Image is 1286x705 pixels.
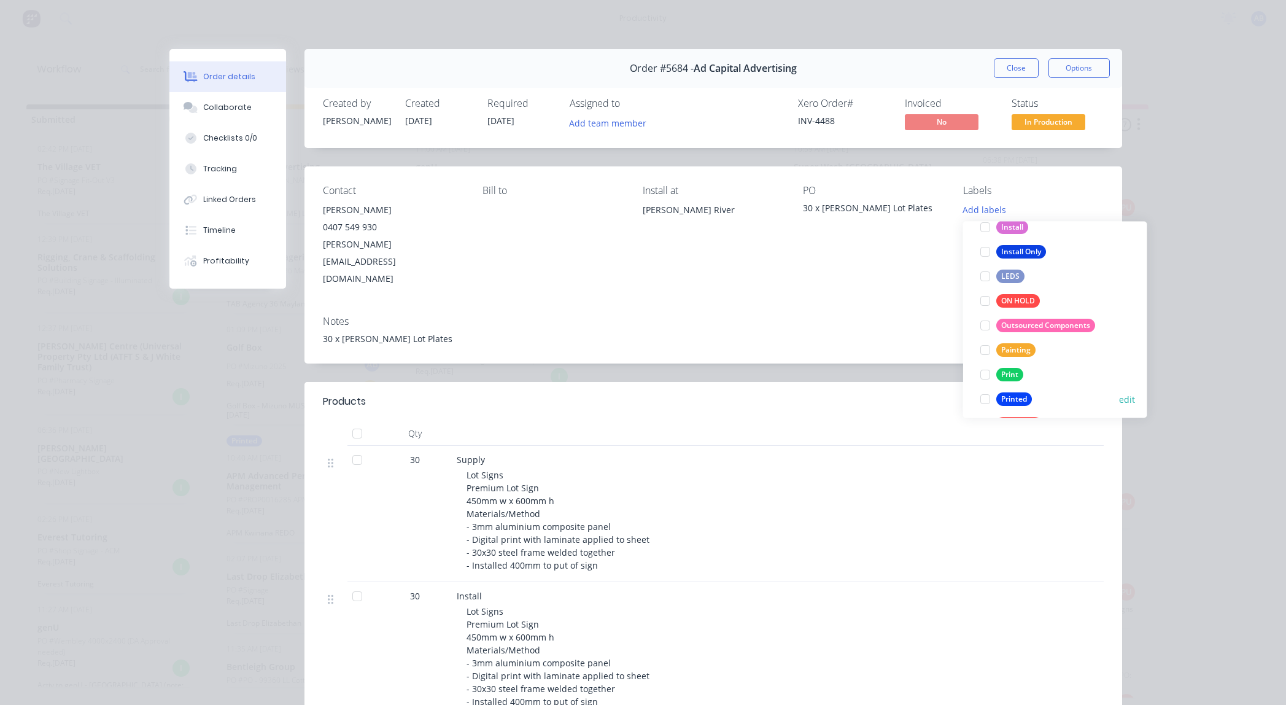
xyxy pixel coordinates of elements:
[975,341,1040,359] button: Painting
[996,294,1040,308] div: ON HOLD
[169,184,286,215] button: Linked Orders
[323,316,1104,327] div: Notes
[963,185,1104,197] div: Labels
[975,317,1100,334] button: Outsourced Components
[570,114,653,131] button: Add team member
[798,114,890,127] div: INV-4488
[487,98,555,109] div: Required
[996,270,1025,283] div: LEDS
[1012,114,1085,133] button: In Production
[467,469,649,571] span: Lot Signs Premium Lot Sign 450mm w x 600mm h Materials/Method - 3mm aluminium composite panel - D...
[996,392,1032,406] div: Printed
[694,63,797,74] span: Ad Capital Advertising
[169,61,286,92] button: Order details
[975,268,1029,285] button: LEDS
[570,98,692,109] div: Assigned to
[410,590,420,602] span: 30
[643,185,783,197] div: Install at
[956,201,1013,218] button: Add labels
[643,201,783,219] div: [PERSON_NAME] River
[323,236,463,287] div: [PERSON_NAME][EMAIL_ADDRESS][DOMAIN_NAME]
[405,98,473,109] div: Created
[1012,98,1104,109] div: Status
[323,114,390,127] div: [PERSON_NAME]
[996,319,1095,332] div: Outsourced Components
[996,368,1023,381] div: Print
[203,102,252,113] div: Collaborate
[169,215,286,246] button: Timeline
[905,98,997,109] div: Invoiced
[975,391,1037,408] button: Printed
[323,332,1104,345] div: 30 x [PERSON_NAME] Lot Plates
[803,185,943,197] div: PO
[169,246,286,276] button: Profitability
[487,115,514,127] span: [DATE]
[1048,58,1110,78] button: Options
[975,219,1033,236] button: Install
[169,154,286,184] button: Tracking
[203,255,249,267] div: Profitability
[203,163,237,174] div: Tracking
[203,194,256,205] div: Linked Orders
[323,219,463,236] div: 0407 549 930
[323,98,390,109] div: Created by
[203,133,257,144] div: Checklists 0/0
[482,185,623,197] div: Bill to
[169,92,286,123] button: Collaborate
[996,220,1028,234] div: Install
[562,114,653,131] button: Add team member
[457,454,485,465] span: Supply
[975,243,1051,260] button: Install Only
[1012,114,1085,130] span: In Production
[323,201,463,219] div: [PERSON_NAME]
[975,366,1028,383] button: Print
[169,123,286,154] button: Checklists 0/0
[323,394,366,409] div: Products
[203,225,236,236] div: Timeline
[798,98,890,109] div: Xero Order #
[996,417,1042,430] div: Routering
[378,421,452,446] div: Qty
[643,201,783,241] div: [PERSON_NAME] River
[996,343,1036,357] div: Painting
[203,71,255,82] div: Order details
[457,590,482,602] span: Install
[803,201,943,219] div: 30 x [PERSON_NAME] Lot Plates
[410,453,420,466] span: 30
[905,114,978,130] span: No
[630,63,694,74] span: Order #5684 -
[975,292,1045,310] button: ON HOLD
[994,58,1039,78] button: Close
[323,185,463,197] div: Contact
[996,245,1046,259] div: Install Only
[1119,392,1135,405] button: edit
[975,415,1047,432] button: Routering
[323,201,463,287] div: [PERSON_NAME]0407 549 930[PERSON_NAME][EMAIL_ADDRESS][DOMAIN_NAME]
[405,115,432,127] span: [DATE]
